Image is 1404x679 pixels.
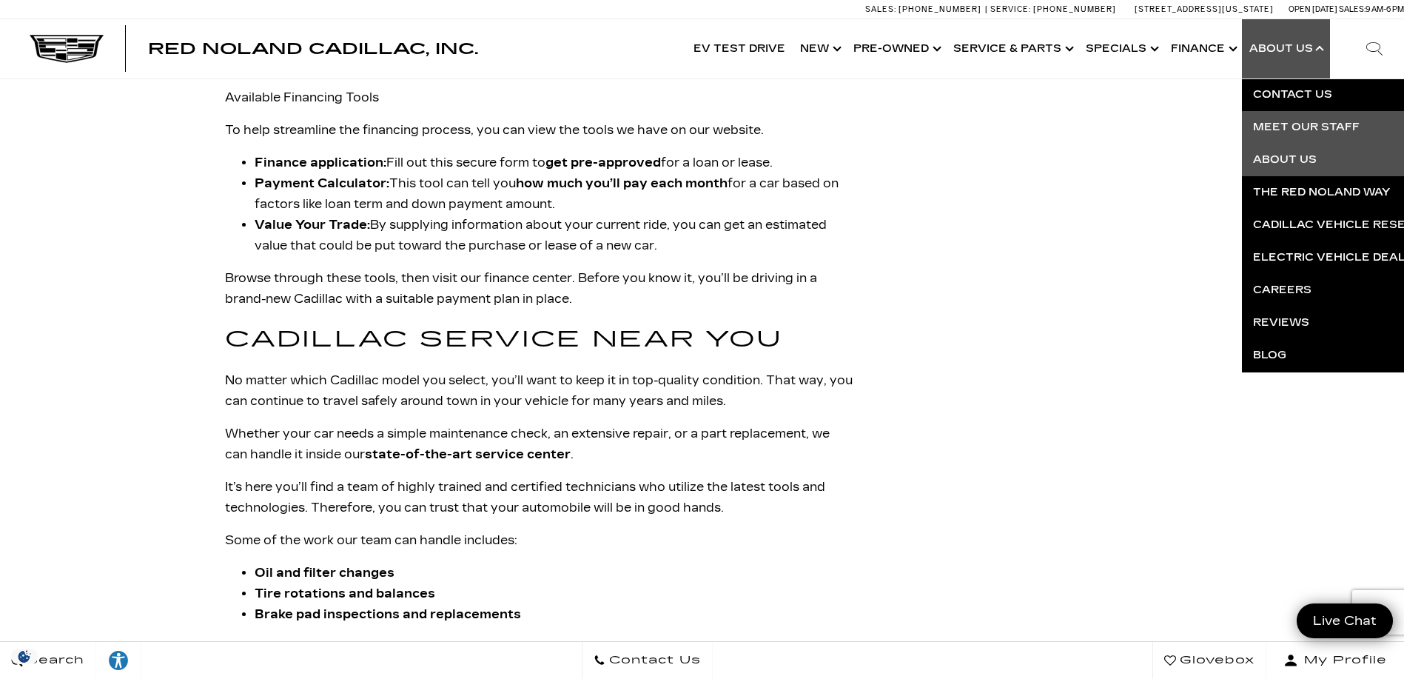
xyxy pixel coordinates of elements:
[1306,612,1384,629] span: Live Chat
[148,40,478,58] span: Red Noland Cadillac, Inc.
[225,87,854,108] p: Available Financing Tools
[1078,19,1163,78] a: Specials
[1242,19,1330,78] a: About Us
[255,176,389,190] strong: Payment Calculator:
[255,566,394,580] strong: Oil and filter changes
[225,530,854,551] p: Some of the work our team can handle includes:
[225,637,854,678] p: Give us a call or fill out the scheduling form online for service. We’ll then confirm the appoint...
[225,321,854,358] h2: Cadillac Service near You
[1266,642,1404,679] button: Open user profile menu
[225,120,854,141] p: To help streamline the financing process, you can view the tools we have on our website.
[225,477,854,518] p: It’s here you’ll find a team of highly trained and certified technicians who utilize the latest t...
[30,35,104,63] img: Cadillac Dark Logo with Cadillac White Text
[1298,650,1387,671] span: My Profile
[985,5,1120,13] a: Service: [PHONE_NUMBER]
[225,424,854,465] p: Whether your car needs a simple maintenance check, an extensive repair, or a part replacement, we...
[225,370,854,412] p: No matter which Cadillac model you select, you’ll want to keep it in top-quality condition. That ...
[899,4,981,14] span: [PHONE_NUMBER]
[7,649,41,664] img: Opt-Out Icon
[255,173,854,215] li: This tool can tell you for a car based on factors like loan term and down payment amount.
[990,4,1031,14] span: Service:
[255,153,854,173] li: Fill out this secure form to for a loan or lease.
[148,41,478,56] a: Red Noland Cadillac, Inc.
[1152,642,1266,679] a: Glovebox
[846,19,946,78] a: Pre-Owned
[865,5,985,13] a: Sales: [PHONE_NUMBER]
[865,4,896,14] span: Sales:
[946,19,1078,78] a: Service & Parts
[793,19,846,78] a: New
[255,155,386,170] strong: Finance application:
[7,649,41,664] section: Click to Open Cookie Consent Modal
[225,268,854,310] p: Browse through these tools, then visit our finance center. Before you know it, you’ll be driving ...
[365,447,571,461] a: state-of-the-art service center
[96,642,141,679] a: Explore your accessibility options
[1176,650,1254,671] span: Glovebox
[1033,4,1116,14] span: [PHONE_NUMBER]
[255,586,435,601] strong: Tire rotations and balances
[605,650,701,671] span: Contact Us
[1339,4,1366,14] span: Sales:
[1297,603,1393,638] a: Live Chat
[582,642,713,679] a: Contact Us
[516,176,728,190] a: how much you’ll pay each month
[1345,19,1404,78] div: Search
[1135,4,1274,14] a: [STREET_ADDRESS][US_STATE]
[1163,19,1242,78] a: Finance
[255,218,370,232] strong: Value Your Trade:
[1366,4,1404,14] span: 9 AM-6 PM
[23,650,84,671] span: Search
[545,155,661,170] a: get pre-approved
[96,649,141,672] div: Explore your accessibility options
[255,215,854,256] li: By supplying information about your current ride, you can get an estimated value that could be pu...
[1289,4,1337,14] span: Open [DATE]
[255,607,521,621] strong: Brake pad inspections and replacements
[686,19,793,78] a: EV Test Drive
